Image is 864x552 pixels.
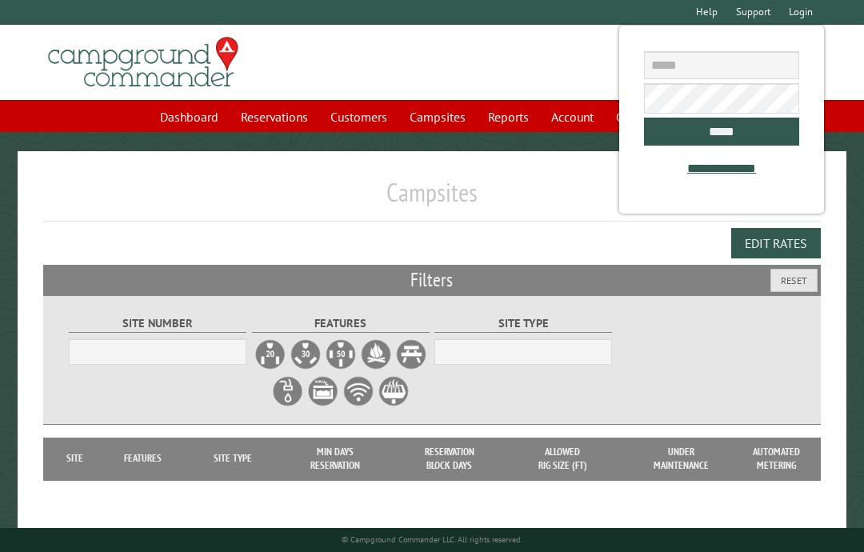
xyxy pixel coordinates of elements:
[51,438,98,480] th: Site
[506,438,618,480] th: Allowed Rig Size (ft)
[434,314,612,333] label: Site Type
[321,102,397,132] a: Customers
[606,102,714,132] a: Communications
[744,438,808,480] th: Automated metering
[252,314,430,333] label: Features
[731,228,821,258] button: Edit Rates
[770,269,818,292] button: Reset
[395,338,427,370] label: Picnic Table
[231,102,318,132] a: Reservations
[43,31,243,94] img: Campground Commander
[254,338,286,370] label: 20A Electrical Hookup
[307,375,339,407] label: Sewer Hookup
[43,177,821,221] h1: Campsites
[187,438,278,480] th: Site Type
[290,338,322,370] label: 30A Electrical Hookup
[98,438,188,480] th: Features
[393,438,506,480] th: Reservation Block Days
[150,102,228,132] a: Dashboard
[478,102,538,132] a: Reports
[325,338,357,370] label: 50A Electrical Hookup
[360,338,392,370] label: Firepit
[43,265,821,295] h2: Filters
[542,102,603,132] a: Account
[619,438,745,480] th: Under Maintenance
[278,438,392,480] th: Min Days Reservation
[400,102,475,132] a: Campsites
[342,534,522,545] small: © Campground Commander LLC. All rights reserved.
[69,314,246,333] label: Site Number
[272,375,304,407] label: Water Hookup
[378,375,410,407] label: Grill
[342,375,374,407] label: WiFi Service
